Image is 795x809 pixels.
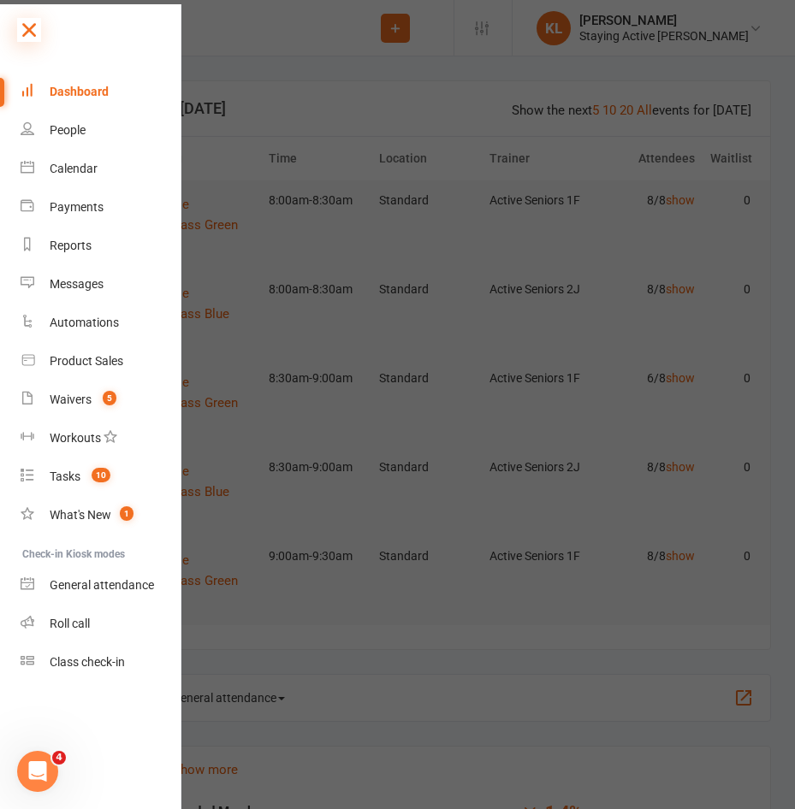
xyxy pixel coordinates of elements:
[103,391,116,405] span: 5
[50,655,125,669] div: Class check-in
[50,316,119,329] div: Automations
[50,354,123,368] div: Product Sales
[21,73,182,111] a: Dashboard
[50,200,104,214] div: Payments
[21,381,182,419] a: Waivers 5
[21,643,182,682] a: Class kiosk mode
[50,469,80,483] div: Tasks
[50,578,154,592] div: General attendance
[21,150,182,188] a: Calendar
[50,85,109,98] div: Dashboard
[21,111,182,150] a: People
[21,342,182,381] a: Product Sales
[21,419,182,458] a: Workouts
[50,508,111,522] div: What's New
[50,123,86,137] div: People
[21,566,182,605] a: General attendance kiosk mode
[21,188,182,227] a: Payments
[21,458,182,496] a: Tasks 10
[21,304,182,342] a: Automations
[21,496,182,534] a: What's New1
[52,751,66,765] span: 4
[21,265,182,304] a: Messages
[50,431,101,445] div: Workouts
[50,617,90,630] div: Roll call
[50,239,92,252] div: Reports
[50,393,92,406] div: Waivers
[120,506,133,521] span: 1
[92,468,110,482] span: 10
[50,162,98,175] div: Calendar
[17,751,58,792] iframe: Intercom live chat
[50,277,104,291] div: Messages
[21,227,182,265] a: Reports
[21,605,182,643] a: Roll call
